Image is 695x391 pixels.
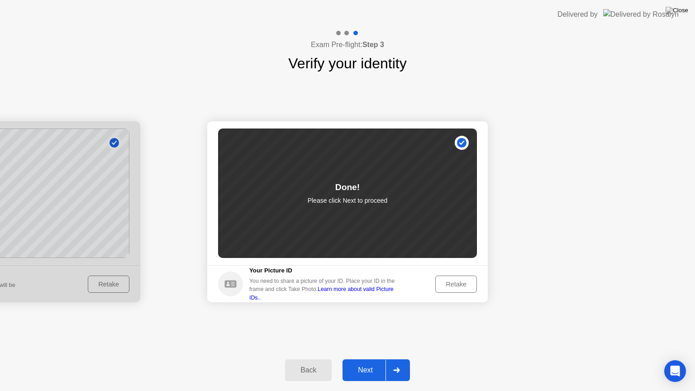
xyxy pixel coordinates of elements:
[249,277,401,302] div: You need to share a picture of your ID. Place your ID in the frame and click Take Photo.
[249,286,394,300] a: Learn more about valid Picture IDs..
[288,366,329,374] div: Back
[288,52,406,74] h1: Verify your identity
[345,366,386,374] div: Next
[438,281,474,288] div: Retake
[557,9,598,20] div: Delivered by
[664,360,686,382] div: Open Intercom Messenger
[435,276,477,293] button: Retake
[308,196,388,205] p: Please click Next to proceed
[285,359,332,381] button: Back
[335,181,360,194] div: Done!
[362,41,384,48] b: Step 3
[343,359,410,381] button: Next
[311,39,384,50] h4: Exam Pre-flight:
[603,9,679,19] img: Delivered by Rosalyn
[249,266,401,275] h5: Your Picture ID
[666,7,688,14] img: Close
